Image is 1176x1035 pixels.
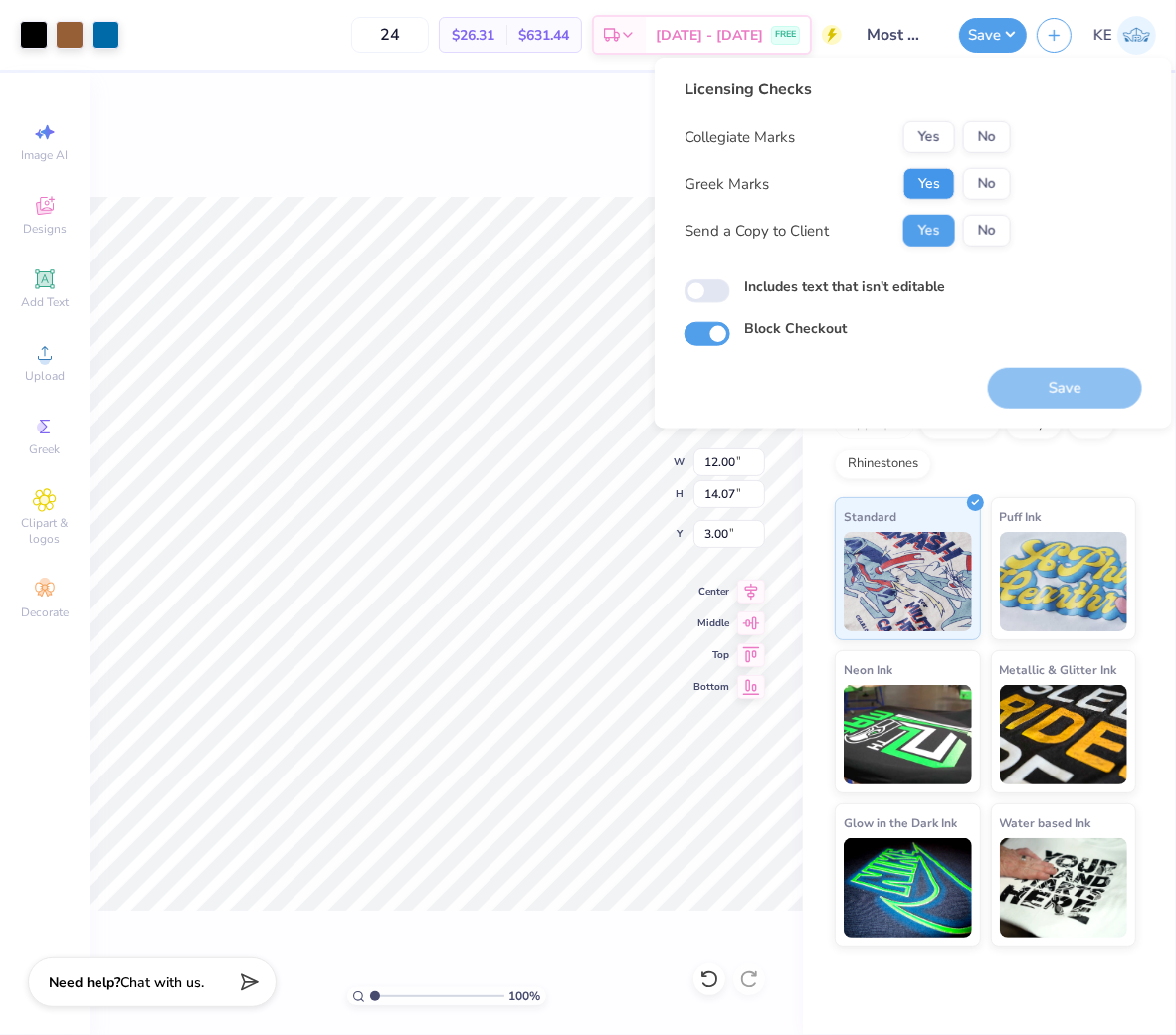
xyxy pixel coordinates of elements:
span: $26.31 [452,25,494,46]
span: Metallic & Glitter Ink [1000,659,1117,680]
button: Yes [903,121,955,153]
span: Image AI [22,147,69,163]
span: Top [693,648,729,662]
img: Glow in the Dark Ink [844,838,972,938]
img: Neon Ink [844,685,972,784]
button: Yes [903,168,955,200]
div: Rhinestones [835,449,931,479]
input: Untitled Design [852,15,949,55]
span: Add Text [21,294,69,310]
span: Middle [693,616,729,630]
span: $631.44 [518,25,569,46]
span: [DATE] - [DATE] [656,25,763,46]
button: Save [959,18,1027,53]
img: Metallic & Glitter Ink [1000,685,1128,784]
div: Send a Copy to Client [685,220,829,243]
span: Standard [844,506,896,527]
span: Chat with us. [120,973,204,992]
span: Greek [30,441,61,457]
span: Neon Ink [844,659,892,680]
span: 100 % [509,987,541,1005]
button: Yes [903,215,955,247]
span: FREE [775,28,796,42]
span: Bottom [693,680,729,694]
span: Upload [25,368,65,384]
label: Block Checkout [744,318,847,339]
strong: Need help? [49,973,120,992]
img: Water based Ink [1000,838,1128,938]
input: – – [351,17,429,53]
div: Greek Marks [685,173,769,196]
span: Water based Ink [1000,812,1091,833]
button: No [963,168,1011,200]
span: Decorate [21,604,69,620]
img: Standard [844,532,972,631]
img: Puff Ink [1000,532,1128,631]
span: KE [1093,24,1112,47]
span: Clipart & logos [10,515,80,547]
img: Kent Everic Delos Santos [1117,16,1156,55]
div: Licensing Checks [685,78,1011,101]
span: Center [693,585,729,599]
button: No [963,215,1011,247]
button: No [963,121,1011,153]
a: KE [1093,16,1156,55]
span: Puff Ink [1000,506,1042,527]
span: Glow in the Dark Ink [844,812,957,833]
label: Includes text that isn't editable [744,276,945,297]
span: Designs [23,221,67,237]
div: Collegiate Marks [685,126,795,149]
